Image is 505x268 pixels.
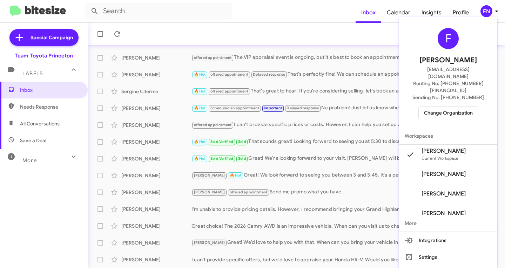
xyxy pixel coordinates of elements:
[418,106,478,119] button: Change Organization
[422,147,466,154] span: [PERSON_NAME]
[408,66,489,80] span: [EMAIL_ADDRESS][DOMAIN_NAME]
[422,171,466,178] span: [PERSON_NAME]
[399,232,497,249] button: Integrations
[399,215,497,232] span: More
[419,55,477,66] span: [PERSON_NAME]
[438,28,459,49] div: F
[412,94,484,101] span: Sending No: [PHONE_NUMBER]
[399,249,497,266] button: Settings
[422,190,466,197] span: [PERSON_NAME]
[399,128,497,144] span: Workspaces
[422,210,466,217] span: [PERSON_NAME]
[408,80,489,94] span: Routing No: [PHONE_NUMBER][FINANCIAL_ID]
[424,107,473,119] span: Change Organization
[422,156,458,161] span: Current Workspace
